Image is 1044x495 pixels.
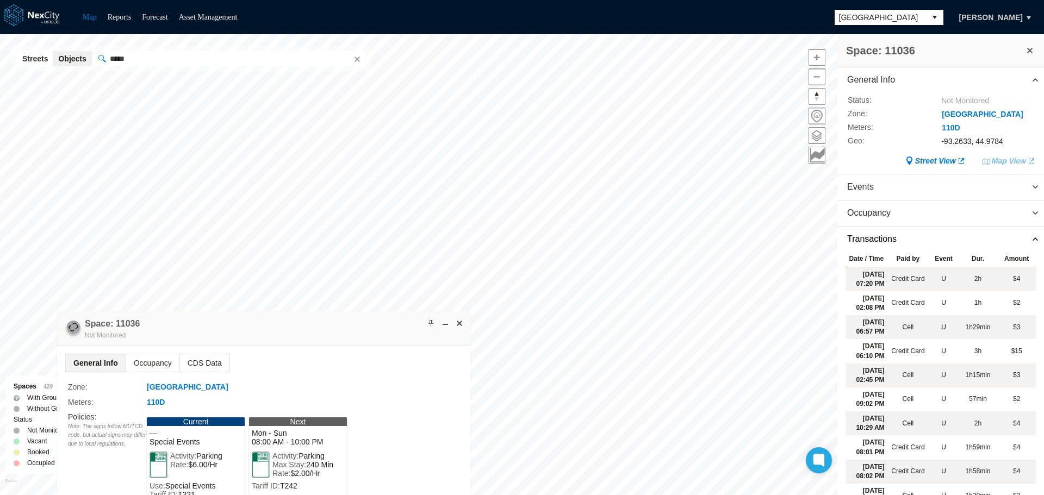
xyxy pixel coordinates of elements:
[147,417,245,426] div: Current
[887,252,929,267] th: Paid by
[27,392,90,403] label: With Ground Sensors
[809,147,825,164] button: Key metrics
[58,53,86,64] span: Objects
[846,315,887,339] td: [DATE] 06:57 PM
[27,458,55,468] label: Occupied
[150,481,165,490] span: Use:
[941,109,1024,120] button: [GEOGRAPHIC_DATA]
[997,460,1036,484] td: $4
[846,267,887,291] td: [DATE] 07:20 PM
[5,479,17,492] a: Mapbox homepage
[299,452,324,460] span: Parking
[959,460,998,484] td: 1h58min
[146,381,229,393] button: [GEOGRAPHIC_DATA]
[941,122,960,134] button: 110D
[846,252,887,267] th: Date / Time
[170,460,188,469] span: Rate:
[14,381,107,392] div: Spaces
[929,291,959,315] td: Unknown
[809,108,825,124] button: Home
[249,417,347,426] div: Next
[887,435,929,459] td: Credit Card
[27,447,49,458] label: Booked
[847,74,895,86] span: General Info
[848,122,925,134] label: Meters :
[126,354,179,372] span: Occupancy
[846,339,887,363] td: [DATE] 06:10 PM
[252,481,280,490] span: Tariff ID:
[165,481,216,490] span: Special Events
[929,387,959,411] td: Unknown
[150,437,242,446] span: Special Events
[252,429,344,437] span: Mon - Sun
[351,53,362,64] button: Clear
[85,318,140,341] div: Double-click to make header text selectable
[847,181,874,193] span: Events
[929,364,959,387] td: Unknown
[959,364,998,387] td: 1h15min
[809,49,825,66] button: Zoom in
[306,460,333,469] span: 240 Min
[809,127,825,144] button: Layers management
[997,387,1036,411] td: $2
[929,411,959,435] td: Unknown
[846,364,887,387] td: [DATE] 02:45 PM
[17,51,53,66] button: Streets
[68,381,146,393] label: Zone :
[150,429,242,437] span: —
[997,315,1036,339] td: $3
[809,88,825,105] button: Reset bearing to north
[959,339,998,363] td: 3h
[809,49,825,65] span: Zoom in
[887,315,929,339] td: Cell
[848,135,925,147] label: Geo :
[959,411,998,435] td: 2h
[22,53,48,64] span: Streets
[887,267,929,291] td: Credit Card
[809,89,825,104] span: Reset bearing to north
[83,13,97,21] a: Map
[887,411,929,435] td: Cell
[997,435,1036,459] td: $4
[915,155,956,166] span: Street View
[839,12,922,23] span: [GEOGRAPHIC_DATA]
[887,339,929,363] td: Credit Card
[997,339,1036,363] td: $15
[929,435,959,459] td: Unknown
[66,354,126,372] span: General Info
[108,13,132,21] a: Reports
[887,364,929,387] td: Cell
[27,403,98,414] label: Without Ground Sensors
[929,460,959,484] td: Unknown
[997,291,1036,315] td: $2
[997,252,1036,267] th: Amount
[142,13,167,21] a: Forecast
[68,412,96,421] label: Policies :
[848,95,925,106] label: Status :
[929,252,959,267] th: Event
[887,387,929,411] td: Cell
[252,437,344,446] span: 08:00 AM - 10:00 PM
[959,315,998,339] td: 1h29min
[68,422,146,448] div: Note: The signs follow MUTCD code, but actual signs may differ due to local regulations.
[847,207,891,220] span: Occupancy
[170,452,196,460] span: Activity:
[272,452,299,460] span: Activity:
[959,12,1023,23] span: [PERSON_NAME]
[27,425,68,436] label: Not Monitored
[272,469,290,478] span: Rate:
[959,435,998,459] td: 1h59min
[180,354,229,372] span: CDS Data
[68,396,146,408] label: Meters :
[997,411,1036,435] td: $4
[887,460,929,484] td: Credit Card
[846,387,887,411] td: [DATE] 09:02 PM
[809,69,825,85] span: Zoom out
[997,364,1036,387] td: $3
[848,108,925,120] label: Zone :
[941,96,989,105] span: Not Monitored
[929,267,959,291] td: Unknown
[846,460,887,484] td: [DATE] 08:02 PM
[179,13,238,21] a: Asset Management
[196,452,222,460] span: Parking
